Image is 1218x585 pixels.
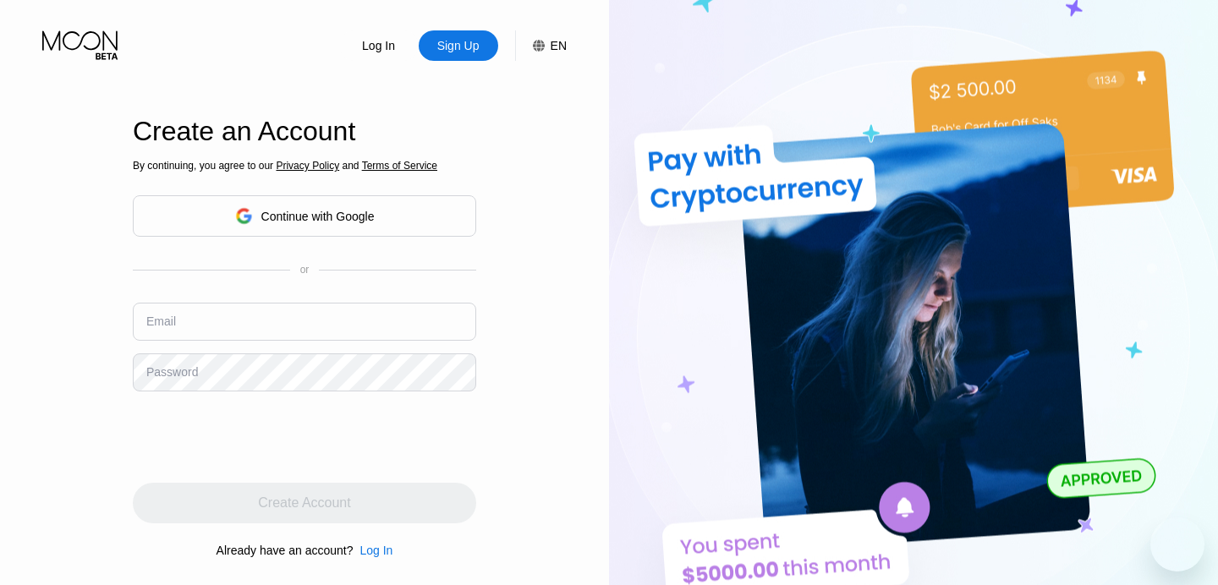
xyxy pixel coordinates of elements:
[276,160,339,172] span: Privacy Policy
[146,314,176,328] div: Email
[339,30,419,61] div: Log In
[133,404,390,470] iframe: reCAPTCHA
[1150,517,1204,571] iframe: Button to launch messaging window
[436,37,481,54] div: Sign Up
[551,39,567,52] div: EN
[217,544,354,557] div: Already have an account?
[133,195,476,237] div: Continue with Google
[133,116,476,147] div: Create an Account
[261,210,375,223] div: Continue with Google
[360,37,397,54] div: Log In
[362,160,437,172] span: Terms of Service
[419,30,498,61] div: Sign Up
[339,160,362,172] span: and
[300,264,310,276] div: or
[133,160,476,172] div: By continuing, you agree to our
[353,544,392,557] div: Log In
[515,30,567,61] div: EN
[146,365,198,379] div: Password
[359,544,392,557] div: Log In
